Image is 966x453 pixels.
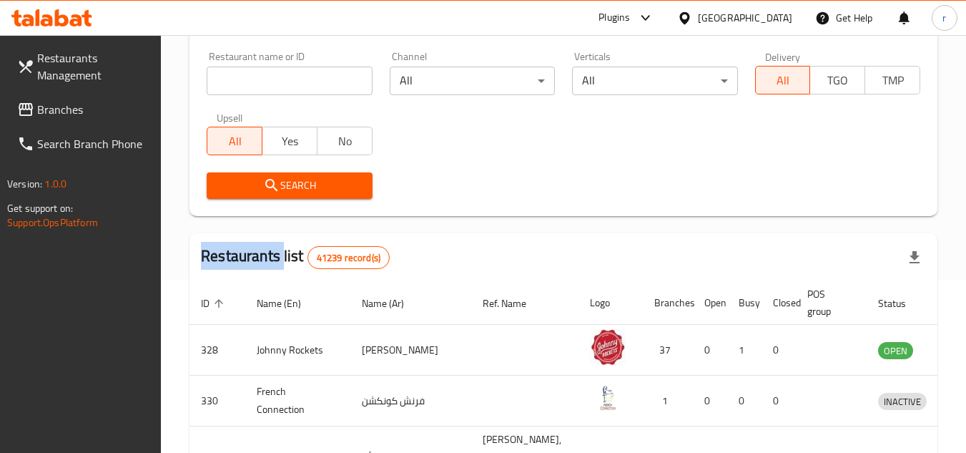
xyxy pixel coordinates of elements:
[643,376,693,427] td: 1
[590,380,626,416] img: French Connection
[350,325,471,376] td: [PERSON_NAME]
[217,112,243,122] label: Upsell
[878,342,913,359] div: OPEN
[942,10,946,26] span: r
[307,246,390,269] div: Total records count
[262,127,317,155] button: Yes
[268,131,312,152] span: Yes
[207,172,372,199] button: Search
[816,70,859,91] span: TGO
[864,66,920,94] button: TMP
[362,295,423,312] span: Name (Ar)
[213,131,257,152] span: All
[578,281,643,325] th: Logo
[643,281,693,325] th: Branches
[643,325,693,376] td: 37
[245,376,350,427] td: French Connection
[693,325,727,376] td: 0
[308,251,389,265] span: 41239 record(s)
[727,325,762,376] td: 1
[755,66,811,94] button: All
[44,175,66,193] span: 1.0.0
[390,67,555,95] div: All
[317,127,373,155] button: No
[207,127,262,155] button: All
[201,295,228,312] span: ID
[7,175,42,193] span: Version:
[693,376,727,427] td: 0
[762,70,805,91] span: All
[727,281,762,325] th: Busy
[762,376,796,427] td: 0
[37,135,150,152] span: Search Branch Phone
[7,199,73,218] span: Get support on:
[218,177,360,195] span: Search
[483,295,545,312] span: Ref. Name
[897,240,932,275] div: Export file
[693,281,727,325] th: Open
[201,245,390,269] h2: Restaurants list
[350,376,471,427] td: فرنش كونكشن
[37,49,150,84] span: Restaurants Management
[207,17,920,39] h2: Restaurant search
[765,52,801,62] label: Delivery
[598,9,630,26] div: Plugins
[871,70,915,91] span: TMP
[878,343,913,359] span: OPEN
[878,394,927,410] span: INACTIVE
[727,376,762,427] td: 0
[189,376,245,427] td: 330
[6,92,162,127] a: Branches
[245,325,350,376] td: Johnny Rockets
[572,67,737,95] div: All
[6,41,162,92] a: Restaurants Management
[590,329,626,365] img: Johnny Rockets
[762,281,796,325] th: Closed
[807,286,849,320] span: POS group
[257,295,320,312] span: Name (En)
[207,67,372,95] input: Search for restaurant name or ID..
[323,131,367,152] span: No
[6,127,162,161] a: Search Branch Phone
[809,66,865,94] button: TGO
[762,325,796,376] td: 0
[698,10,792,26] div: [GEOGRAPHIC_DATA]
[189,325,245,376] td: 328
[37,101,150,118] span: Branches
[7,213,98,232] a: Support.OpsPlatform
[878,295,925,312] span: Status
